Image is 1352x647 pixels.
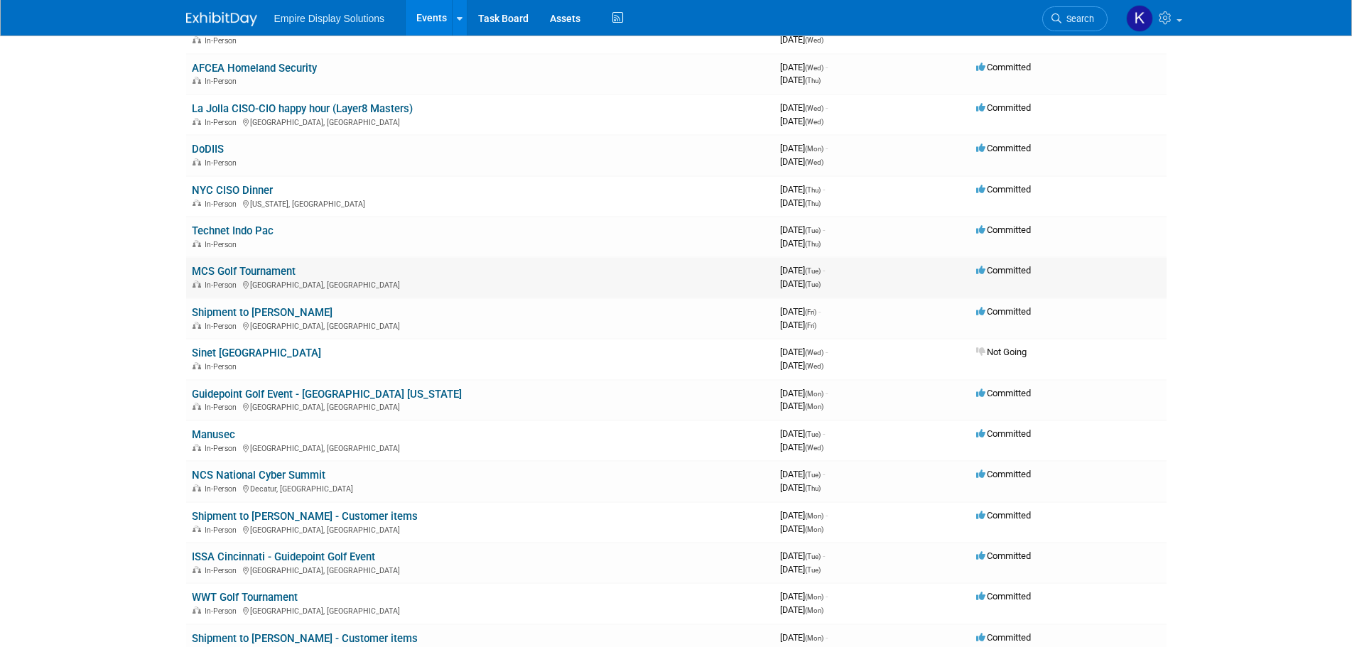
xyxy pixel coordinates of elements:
span: [DATE] [780,62,828,72]
span: (Wed) [805,118,823,126]
img: In-Person Event [193,566,201,573]
span: [DATE] [780,116,823,126]
span: (Wed) [805,444,823,452]
span: In-Person [205,200,241,209]
img: In-Person Event [193,484,201,491]
a: Shipment to [PERSON_NAME] - Customer items [192,510,418,523]
a: Guidepoint Golf Event - [GEOGRAPHIC_DATA] [US_STATE] [192,388,462,401]
span: (Mon) [805,512,823,520]
div: [GEOGRAPHIC_DATA], [GEOGRAPHIC_DATA] [192,523,769,535]
span: [DATE] [780,469,825,479]
span: [DATE] [780,428,825,439]
span: - [826,62,828,72]
span: - [818,306,821,317]
span: (Tue) [805,227,821,234]
span: [DATE] [780,224,825,235]
span: [DATE] [780,564,821,575]
span: Committed [976,143,1031,153]
span: In-Person [205,607,241,616]
span: [DATE] [780,401,823,411]
span: - [826,143,828,153]
img: In-Person Event [193,444,201,451]
div: [GEOGRAPHIC_DATA], [GEOGRAPHIC_DATA] [192,564,769,575]
a: Technet Indo Pac [192,224,274,237]
span: [DATE] [780,143,828,153]
img: In-Person Event [193,362,201,369]
div: Decatur, [GEOGRAPHIC_DATA] [192,482,769,494]
span: - [826,591,828,602]
a: NCS National Cyber Summit [192,469,325,482]
span: (Mon) [805,607,823,614]
span: [DATE] [780,278,821,289]
span: [DATE] [780,360,823,371]
div: [GEOGRAPHIC_DATA], [GEOGRAPHIC_DATA] [192,320,769,331]
span: - [826,632,828,643]
span: In-Person [205,36,241,45]
span: [DATE] [780,550,825,561]
span: Not Going [976,347,1027,357]
a: MCS Golf Tournament [192,265,296,278]
span: Committed [976,428,1031,439]
span: [DATE] [780,156,823,167]
span: Committed [976,632,1031,643]
a: Shipment to [PERSON_NAME] [192,306,332,319]
span: Committed [976,62,1031,72]
span: [DATE] [780,184,825,195]
span: Committed [976,184,1031,195]
span: - [823,550,825,561]
a: AFCEA Homeland Security [192,62,317,75]
span: In-Person [205,281,241,290]
span: Committed [976,550,1031,561]
span: In-Person [205,484,241,494]
span: (Tue) [805,267,821,275]
div: [GEOGRAPHIC_DATA], [GEOGRAPHIC_DATA] [192,278,769,290]
img: ExhibitDay [186,12,257,26]
img: In-Person Event [193,158,201,165]
span: (Wed) [805,104,823,112]
span: Committed [976,306,1031,317]
a: Shipment to [PERSON_NAME] - Customer items [192,632,418,645]
img: In-Person Event [193,240,201,247]
span: (Mon) [805,403,823,411]
img: In-Person Event [193,322,201,329]
span: (Mon) [805,390,823,398]
span: [DATE] [780,388,828,398]
span: In-Person [205,77,241,86]
img: In-Person Event [193,526,201,533]
img: In-Person Event [193,118,201,125]
span: [DATE] [780,265,825,276]
span: (Mon) [805,145,823,153]
span: In-Person [205,322,241,331]
span: [DATE] [780,34,823,45]
span: [DATE] [780,75,821,85]
span: [DATE] [780,604,823,615]
span: (Fri) [805,308,816,316]
span: (Tue) [805,553,821,560]
span: [DATE] [780,306,821,317]
a: La Jolla CISO-CIO happy hour (Layer8 Masters) [192,102,413,115]
span: (Wed) [805,158,823,166]
span: [DATE] [780,442,823,452]
a: NYC CISO Dinner [192,184,273,197]
span: - [826,388,828,398]
span: In-Person [205,158,241,168]
a: DoDIIS [192,143,224,156]
span: (Wed) [805,362,823,370]
span: In-Person [205,362,241,371]
span: In-Person [205,240,241,249]
span: (Thu) [805,77,821,85]
a: WWT Golf Tournament [192,591,298,604]
span: (Mon) [805,593,823,601]
span: In-Person [205,444,241,453]
span: (Wed) [805,64,823,72]
div: [GEOGRAPHIC_DATA], [GEOGRAPHIC_DATA] [192,401,769,412]
span: In-Person [205,566,241,575]
img: In-Person Event [193,281,201,288]
span: - [826,510,828,521]
span: Committed [976,591,1031,602]
span: - [826,102,828,113]
img: Katelyn Hurlock [1126,5,1153,32]
div: [GEOGRAPHIC_DATA], [GEOGRAPHIC_DATA] [192,116,769,127]
a: Manusec [192,428,235,441]
span: (Thu) [805,186,821,194]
